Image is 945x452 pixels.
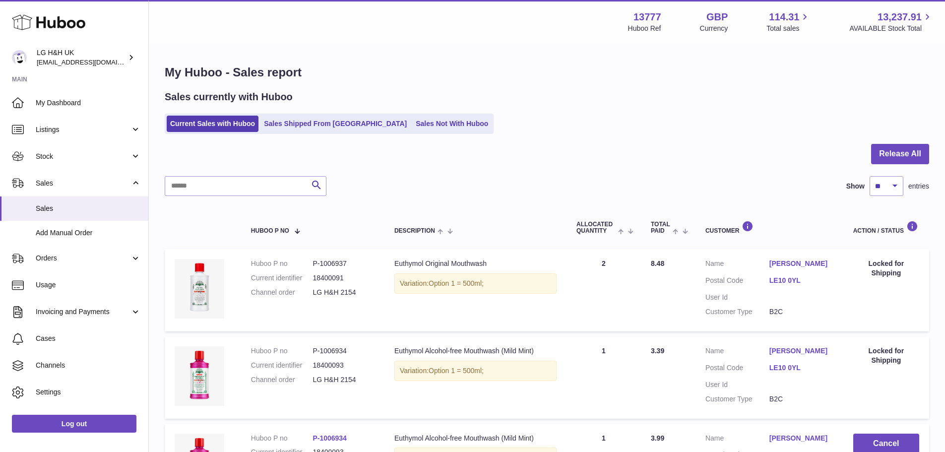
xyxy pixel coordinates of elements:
[36,228,141,238] span: Add Manual Order
[878,10,922,24] span: 13,237.91
[429,279,484,287] span: Option 1 = 500ml;
[394,273,557,294] div: Variation:
[628,24,661,33] div: Huboo Ref
[651,434,664,442] span: 3.99
[769,434,833,443] a: [PERSON_NAME]
[705,293,769,302] dt: User Id
[36,125,130,134] span: Listings
[705,307,769,317] dt: Customer Type
[251,434,313,443] dt: Huboo P no
[700,24,728,33] div: Currency
[849,10,933,33] a: 13,237.91 AVAILABLE Stock Total
[251,346,313,356] dt: Huboo P no
[769,363,833,373] a: LE10 0YL
[766,10,811,33] a: 114.31 Total sales
[313,361,375,370] dd: 18400093
[313,273,375,283] dd: 18400091
[705,221,833,234] div: Customer
[36,307,130,317] span: Invoicing and Payments
[165,90,293,104] h2: Sales currently with Huboo
[769,346,833,356] a: [PERSON_NAME]
[766,24,811,33] span: Total sales
[651,347,664,355] span: 3.39
[576,221,616,234] span: ALLOCATED Quantity
[705,363,769,375] dt: Postal Code
[36,152,130,161] span: Stock
[394,259,557,268] div: Euthymol Original Mouthwash
[705,276,769,288] dt: Postal Code
[37,48,126,67] div: LG H&H UK
[36,204,141,213] span: Sales
[769,276,833,285] a: LE10 0YL
[12,50,27,65] img: veechen@lghnh.co.uk
[846,182,865,191] label: Show
[12,415,136,433] a: Log out
[36,254,130,263] span: Orders
[313,346,375,356] dd: P-1006934
[36,361,141,370] span: Channels
[36,98,141,108] span: My Dashboard
[871,144,929,164] button: Release All
[167,116,258,132] a: Current Sales with Huboo
[251,228,289,234] span: Huboo P no
[251,273,313,283] dt: Current identifier
[705,380,769,389] dt: User Id
[313,375,375,385] dd: LG H&H 2154
[705,434,769,446] dt: Name
[429,367,484,375] span: Option 1 = 500ml;
[251,288,313,297] dt: Channel order
[36,387,141,397] span: Settings
[37,58,146,66] span: [EMAIL_ADDRESS][DOMAIN_NAME]
[651,259,664,267] span: 8.48
[567,249,641,331] td: 2
[567,336,641,419] td: 1
[633,10,661,24] strong: 13777
[394,346,557,356] div: Euthymol Alcohol-free Mouthwash (Mild Mint)
[313,434,347,442] a: P-1006934
[651,221,670,234] span: Total paid
[313,259,375,268] dd: P-1006937
[36,280,141,290] span: Usage
[705,394,769,404] dt: Customer Type
[394,434,557,443] div: Euthymol Alcohol-free Mouthwash (Mild Mint)
[313,288,375,297] dd: LG H&H 2154
[36,334,141,343] span: Cases
[705,346,769,358] dt: Name
[251,361,313,370] dt: Current identifier
[36,179,130,188] span: Sales
[853,221,919,234] div: Action / Status
[260,116,410,132] a: Sales Shipped From [GEOGRAPHIC_DATA]
[769,10,799,24] span: 114.31
[251,259,313,268] dt: Huboo P no
[394,228,435,234] span: Description
[175,346,224,406] img: Euthymol_Alcohol_Free_Mild_Mint_Mouthwash_500ml.webp
[769,394,833,404] dd: B2C
[175,259,224,319] img: Euthymol-Original-Mouthwash-500ml.webp
[705,259,769,271] dt: Name
[412,116,492,132] a: Sales Not With Huboo
[769,259,833,268] a: [PERSON_NAME]
[849,24,933,33] span: AVAILABLE Stock Total
[394,361,557,381] div: Variation:
[706,10,728,24] strong: GBP
[769,307,833,317] dd: B2C
[853,346,919,365] div: Locked for Shipping
[165,65,929,80] h1: My Huboo - Sales report
[908,182,929,191] span: entries
[251,375,313,385] dt: Channel order
[853,259,919,278] div: Locked for Shipping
